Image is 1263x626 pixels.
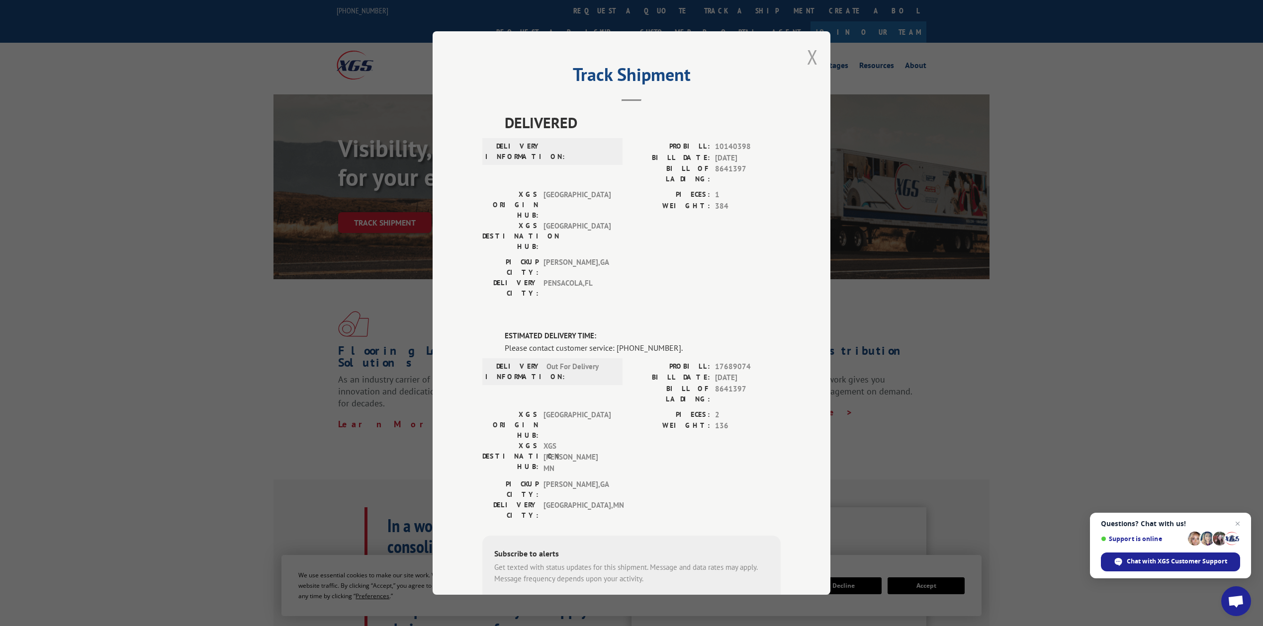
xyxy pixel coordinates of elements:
label: PIECES: [631,189,710,201]
button: Close modal [807,44,818,70]
label: XGS ORIGIN HUB: [482,409,539,441]
span: DELIVERED [505,111,781,134]
label: PROBILL: [631,361,710,373]
span: [PERSON_NAME] , GA [543,257,611,278]
div: Please contact customer service: [PHONE_NUMBER]. [505,342,781,354]
span: XGS [PERSON_NAME] MN [543,441,611,474]
div: Subscribe to alerts [494,548,769,562]
label: PROBILL: [631,141,710,153]
label: BILL OF LADING: [631,163,710,184]
span: 1 [715,189,781,201]
label: PICKUP CITY: [482,479,539,500]
label: ESTIMATED DELIVERY TIME: [505,330,781,342]
label: BILL DATE: [631,153,710,164]
label: PIECES: [631,409,710,421]
label: XGS ORIGIN HUB: [482,189,539,221]
h2: Track Shipment [482,68,781,86]
span: [DATE] [715,153,781,164]
span: [GEOGRAPHIC_DATA] [543,189,611,221]
span: [DATE] [715,372,781,384]
span: 136 [715,420,781,432]
label: BILL OF LADING: [631,384,710,404]
span: Chat with XGS Customer Support [1127,557,1227,566]
span: 8641397 [715,163,781,184]
div: Open chat [1221,586,1251,616]
span: PENSACOLA , FL [543,278,611,299]
span: 10140398 [715,141,781,153]
span: Out For Delivery [546,361,614,382]
label: DELIVERY CITY: [482,278,539,299]
span: [GEOGRAPHIC_DATA] , MN [543,500,611,521]
span: [PERSON_NAME] , GA [543,479,611,500]
div: Get texted with status updates for this shipment. Message and data rates may apply. Message frequ... [494,562,769,584]
span: 384 [715,201,781,212]
label: WEIGHT: [631,420,710,432]
span: Close chat [1232,518,1244,530]
label: DELIVERY CITY: [482,500,539,521]
label: BILL DATE: [631,372,710,384]
span: [GEOGRAPHIC_DATA] [543,221,611,252]
div: Chat with XGS Customer Support [1101,552,1240,571]
label: DELIVERY INFORMATION: [485,141,541,162]
span: Support is online [1101,535,1184,543]
span: 17689074 [715,361,781,373]
label: XGS DESTINATION HUB: [482,221,539,252]
label: WEIGHT: [631,201,710,212]
label: DELIVERY INFORMATION: [485,361,541,382]
span: 8641397 [715,384,781,404]
span: Questions? Chat with us! [1101,520,1240,528]
span: 2 [715,409,781,421]
label: XGS DESTINATION HUB: [482,441,539,474]
span: [GEOGRAPHIC_DATA] [543,409,611,441]
label: PICKUP CITY: [482,257,539,278]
